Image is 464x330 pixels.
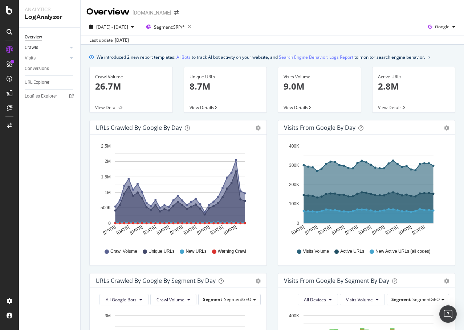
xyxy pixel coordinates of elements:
[346,297,373,303] span: Visits Volume
[224,296,251,302] span: SegmentGEO
[143,21,194,33] button: Segment:SRP/*
[25,65,75,73] a: Conversions
[99,294,148,305] button: All Google Bots
[105,190,111,195] text: 1M
[101,205,111,210] text: 500K
[190,104,214,111] span: View Details
[129,224,143,236] text: [DATE]
[176,53,191,61] a: AI Bots
[142,224,157,236] text: [DATE]
[412,296,440,302] span: SegmentGEO
[183,224,197,236] text: [DATE]
[150,294,196,305] button: Crawl Volume
[284,80,355,92] p: 9.0M
[96,24,128,30] span: [DATE] - [DATE]
[304,297,326,303] span: All Devices
[105,159,111,164] text: 2M
[95,124,182,131] div: URLs Crawled by Google by day
[297,221,299,226] text: 0
[391,296,411,302] span: Segment
[86,6,130,18] div: Overview
[25,33,42,41] div: Overview
[25,33,75,41] a: Overview
[371,224,386,236] text: [DATE]
[115,37,129,44] div: [DATE]
[218,248,246,255] span: Warning Crawl
[101,144,111,149] text: 2.5M
[426,52,432,62] button: close banner
[25,54,68,62] a: Visits
[97,53,425,61] div: We introduced 2 new report templates: to track AI bot activity on your website, and to monitor se...
[290,224,305,236] text: [DATE]
[378,80,450,92] p: 2.8M
[25,65,49,73] div: Conversions
[340,248,364,255] span: Active URLs
[289,313,299,318] text: 400K
[196,224,211,236] text: [DATE]
[284,104,308,111] span: View Details
[95,80,167,92] p: 26.7M
[435,24,449,30] span: Google
[444,125,449,131] div: gear
[86,21,137,33] button: [DATE] - [DATE]
[425,21,458,33] button: Google
[298,294,338,305] button: All Devices
[190,74,261,80] div: Unique URLs
[174,10,179,15] div: arrow-right-arrow-left
[156,297,184,303] span: Crawl Volume
[89,37,129,44] div: Last update
[25,13,74,21] div: LogAnalyzer
[106,297,137,303] span: All Google Bots
[25,54,36,62] div: Visits
[304,224,318,236] text: [DATE]
[25,79,49,86] div: URL Explorer
[110,248,137,255] span: Crawl Volume
[25,6,74,13] div: Analytics
[105,313,111,318] text: 3M
[169,224,184,236] text: [DATE]
[25,44,68,51] a: Crawls
[398,224,412,236] text: [DATE]
[378,104,403,111] span: View Details
[303,248,329,255] span: Visits Volume
[101,174,111,180] text: 1.5M
[25,79,75,86] a: URL Explorer
[284,141,447,242] svg: A chart.
[284,277,389,284] div: Visits from Google By Segment By Day
[378,74,450,80] div: Active URLs
[223,224,237,236] text: [DATE]
[154,24,185,30] span: Segment: SRP/*
[340,294,385,305] button: Visits Volume
[284,124,355,131] div: Visits from Google by day
[256,279,261,284] div: gear
[331,224,345,236] text: [DATE]
[358,224,372,236] text: [DATE]
[279,53,353,61] a: Search Engine Behavior: Logs Report
[25,92,57,100] div: Logfiles Explorer
[289,202,299,207] text: 100K
[95,74,167,80] div: Crawl Volume
[209,224,224,236] text: [DATE]
[133,9,171,16] div: [DOMAIN_NAME]
[344,224,359,236] text: [DATE]
[108,221,111,226] text: 0
[95,141,258,242] svg: A chart.
[256,125,261,131] div: gear
[156,224,170,236] text: [DATE]
[95,104,120,111] span: View Details
[289,163,299,168] text: 300K
[25,92,75,100] a: Logfiles Explorer
[289,182,299,187] text: 200K
[411,224,426,236] text: [DATE]
[102,224,117,236] text: [DATE]
[186,248,206,255] span: New URLs
[148,248,174,255] span: Unique URLs
[439,305,457,323] div: Open Intercom Messenger
[89,53,455,61] div: info banner
[115,224,130,236] text: [DATE]
[25,44,38,51] div: Crawls
[375,248,430,255] span: New Active URLs (all codes)
[190,80,261,92] p: 8.7M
